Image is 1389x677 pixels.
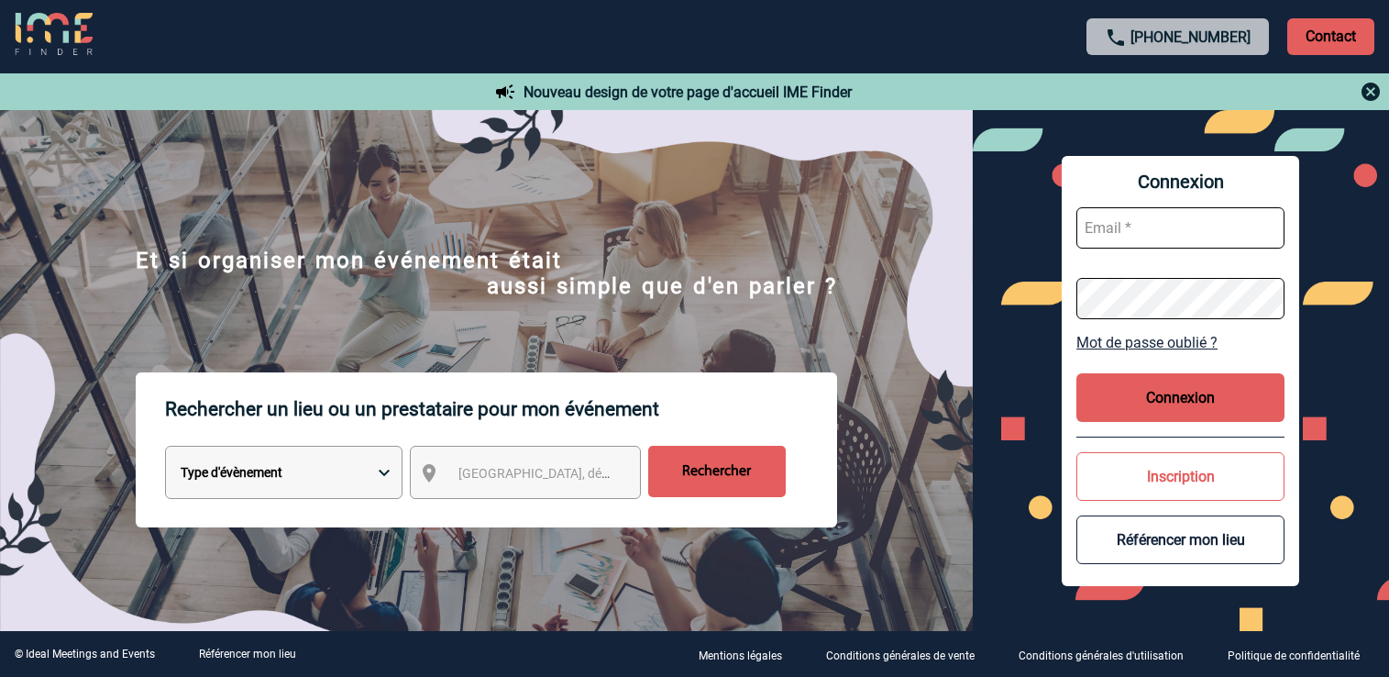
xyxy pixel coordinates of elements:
div: © Ideal Meetings and Events [15,648,155,660]
a: Mentions légales [684,646,811,663]
span: [GEOGRAPHIC_DATA], département, région... [458,466,713,481]
p: Contact [1287,18,1374,55]
input: Rechercher [648,446,786,497]
a: Politique de confidentialité [1213,646,1389,663]
span: Connexion [1076,171,1284,193]
a: Référencer mon lieu [199,648,296,660]
p: Rechercher un lieu ou un prestataire pour mon événement [165,372,837,446]
a: Mot de passe oublié ? [1076,334,1284,351]
a: [PHONE_NUMBER] [1130,28,1251,46]
p: Mentions légales [699,649,782,662]
button: Inscription [1076,452,1284,501]
img: call-24-px.png [1105,27,1127,49]
p: Conditions générales d'utilisation [1019,649,1184,662]
a: Conditions générales de vente [811,646,1004,663]
a: Conditions générales d'utilisation [1004,646,1213,663]
button: Référencer mon lieu [1076,516,1284,564]
p: Conditions générales de vente [826,649,975,662]
button: Connexion [1076,373,1284,422]
p: Politique de confidentialité [1228,649,1360,662]
input: Email * [1076,207,1284,249]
